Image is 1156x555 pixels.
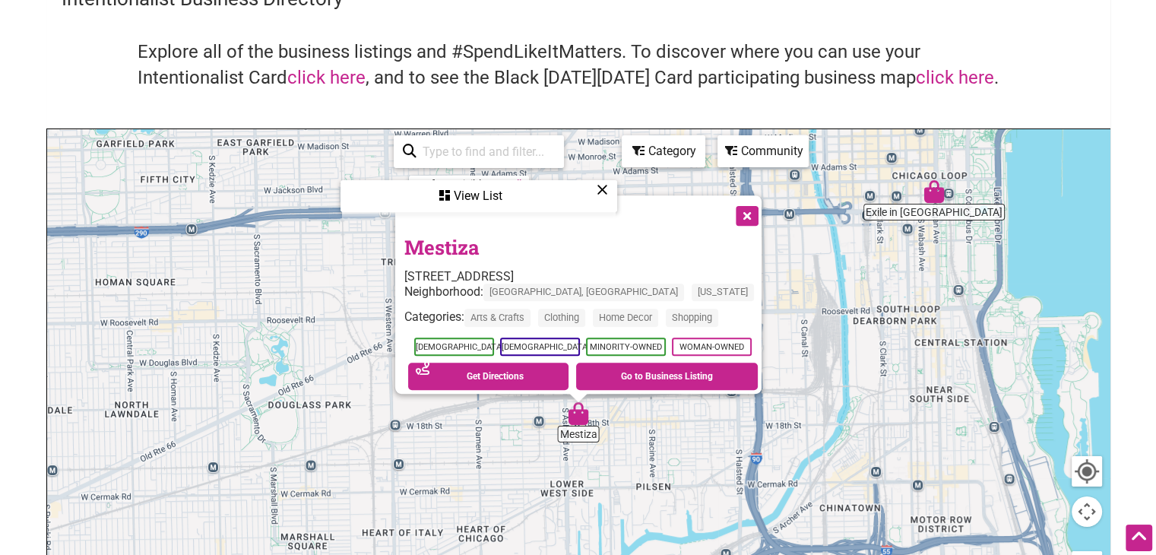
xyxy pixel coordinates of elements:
[464,309,530,327] span: Arts & Crafts
[287,67,366,88] a: click here
[666,309,718,327] span: Shopping
[1072,456,1102,487] button: Your Location
[727,195,765,233] button: Close
[672,338,752,356] span: Woman-Owned
[719,137,807,166] div: Community
[717,135,809,167] div: Filter by Community
[1126,525,1152,551] div: Scroll Back to Top
[500,338,580,356] span: [DEMOGRAPHIC_DATA]-Owned
[416,178,486,190] div: 2 of 619 visible
[138,40,1019,90] h4: Explore all of the business listings and #SpendLikeItMatters. To discover where you can use your ...
[586,338,666,356] span: Minority-Owned
[416,137,555,166] input: Type to find and filter...
[394,135,564,168] div: Type to search and filter
[404,269,762,284] div: [STREET_ADDRESS]
[692,284,754,301] span: [US_STATE]
[342,182,616,211] div: View List
[491,178,521,190] a: See All
[340,180,617,212] div: See a list of the visible businesses
[404,309,762,335] div: Categories:
[404,284,762,309] div: Neighborhood:
[408,363,568,390] a: Get Directions
[623,137,704,166] div: Category
[576,363,758,390] a: Go to Business Listing
[483,284,684,301] span: [GEOGRAPHIC_DATA], [GEOGRAPHIC_DATA]
[1072,496,1102,527] button: Map camera controls
[404,234,480,260] a: Mestiza
[567,402,590,425] div: Mestiza
[593,309,658,327] span: Home Decor
[538,309,585,327] span: Clothing
[923,180,945,203] div: Exile in Bookville
[622,135,705,167] div: Filter by category
[916,67,994,88] a: click here
[414,338,494,356] span: [DEMOGRAPHIC_DATA]-Owned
